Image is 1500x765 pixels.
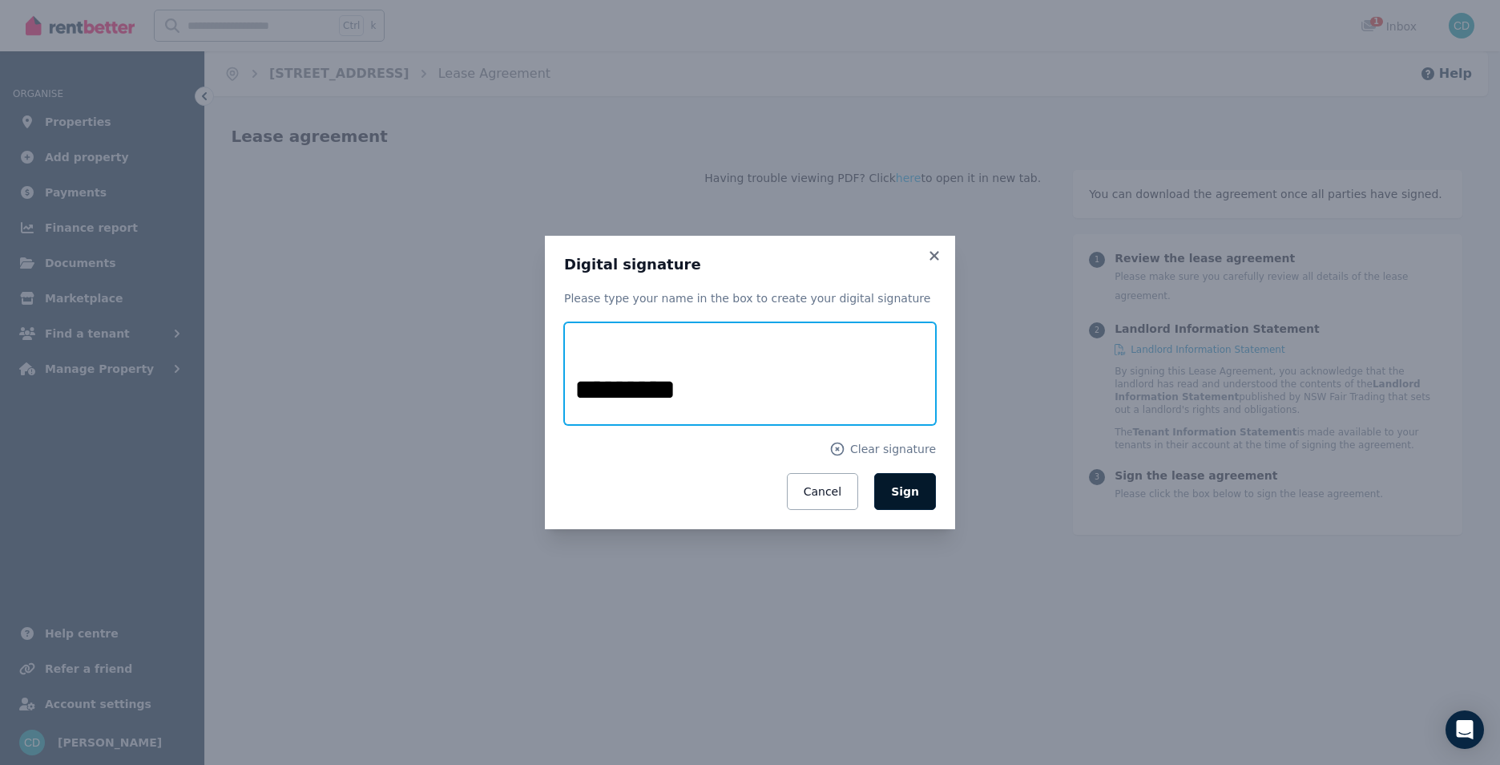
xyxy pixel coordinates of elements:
[891,485,919,498] span: Sign
[850,441,936,457] span: Clear signature
[1446,710,1484,749] div: Open Intercom Messenger
[874,473,936,510] button: Sign
[564,290,936,306] p: Please type your name in the box to create your digital signature
[564,255,936,274] h3: Digital signature
[787,473,858,510] button: Cancel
